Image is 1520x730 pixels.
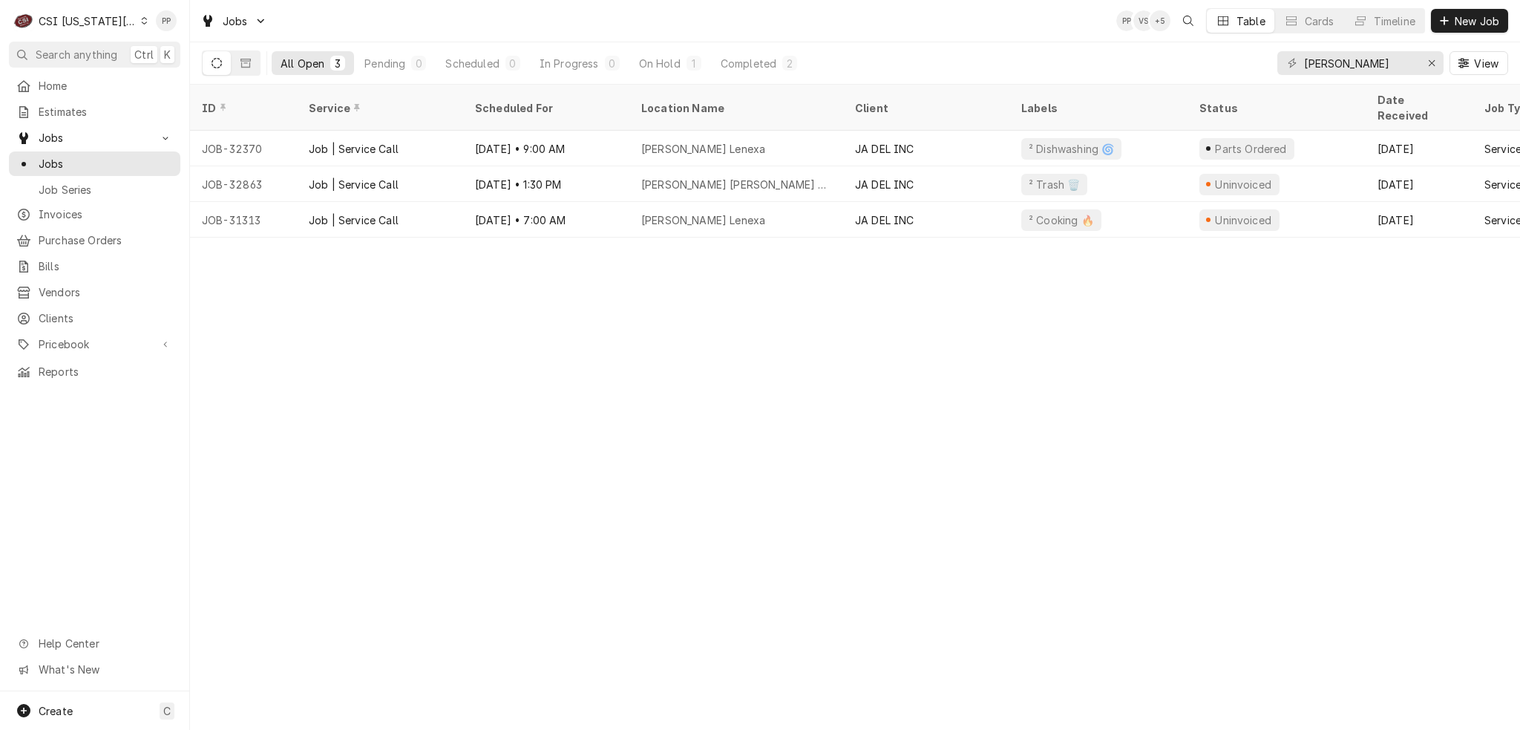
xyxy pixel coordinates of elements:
[134,47,154,62] span: Ctrl
[608,56,617,71] div: 0
[1116,10,1137,31] div: PP
[1431,9,1508,33] button: New Job
[785,56,794,71] div: 2
[156,10,177,31] div: Philip Potter's Avatar
[1027,141,1116,157] div: ² Dishwashing 🌀
[9,126,180,150] a: Go to Jobs
[164,47,171,62] span: K
[1366,131,1472,166] div: [DATE]
[1213,141,1288,157] div: Parts Ordered
[39,336,151,352] span: Pricebook
[39,364,173,379] span: Reports
[202,100,282,116] div: ID
[39,156,173,172] span: Jobs
[190,202,297,238] div: JOB-31313
[39,232,173,248] span: Purchase Orders
[475,100,615,116] div: Scheduled For
[1471,56,1501,71] span: View
[13,10,34,31] div: CSI Kansas City's Avatar
[39,662,171,677] span: What's New
[163,703,171,719] span: C
[39,104,173,120] span: Estimates
[190,131,297,166] div: JOB-32370
[641,212,765,228] div: [PERSON_NAME] Lenexa
[1027,177,1081,192] div: ² Trash 🗑️
[9,100,180,124] a: Estimates
[641,177,831,192] div: [PERSON_NAME] [PERSON_NAME] Summit
[1213,177,1274,192] div: Uninvoiced
[445,56,499,71] div: Scheduled
[39,130,151,146] span: Jobs
[1150,10,1170,31] div: + 5
[1213,212,1274,228] div: Uninvoiced
[1305,13,1334,29] div: Cards
[1452,13,1502,29] span: New Job
[1420,51,1444,75] button: Erase input
[194,9,273,33] a: Go to Jobs
[1366,166,1472,202] div: [DATE]
[1116,10,1137,31] div: Philip Potter's Avatar
[309,177,399,192] div: Job | Service Call
[1366,202,1472,238] div: [DATE]
[281,56,324,71] div: All Open
[1021,100,1176,116] div: Labels
[1236,13,1265,29] div: Table
[855,100,995,116] div: Client
[1304,51,1415,75] input: Keyword search
[641,141,765,157] div: [PERSON_NAME] Lenexa
[39,258,173,274] span: Bills
[1027,212,1095,228] div: ² Cooking 🔥
[9,74,180,98] a: Home
[309,212,399,228] div: Job | Service Call
[855,212,914,228] div: JA DEL INC
[508,56,517,71] div: 0
[39,206,173,222] span: Invoices
[39,636,171,651] span: Help Center
[333,56,342,71] div: 3
[309,141,399,157] div: Job | Service Call
[13,10,34,31] div: C
[540,56,599,71] div: In Progress
[39,13,137,29] div: CSI [US_STATE][GEOGRAPHIC_DATA]
[463,131,629,166] div: [DATE] • 9:00 AM
[9,151,180,176] a: Jobs
[414,56,423,71] div: 0
[9,42,180,68] button: Search anythingCtrlK
[39,310,173,326] span: Clients
[364,56,405,71] div: Pending
[156,10,177,31] div: PP
[463,166,629,202] div: [DATE] • 1:30 PM
[721,56,776,71] div: Completed
[463,202,629,238] div: [DATE] • 7:00 AM
[855,141,914,157] div: JA DEL INC
[1449,51,1508,75] button: View
[689,56,698,71] div: 1
[9,254,180,278] a: Bills
[1377,92,1458,123] div: Date Received
[9,228,180,252] a: Purchase Orders
[39,284,173,300] span: Vendors
[36,47,117,62] span: Search anything
[1133,10,1154,31] div: Vicky Stuesse's Avatar
[1199,100,1351,116] div: Status
[9,177,180,202] a: Job Series
[1374,13,1415,29] div: Timeline
[9,202,180,227] a: Invoices
[9,280,180,304] a: Vendors
[9,306,180,330] a: Clients
[39,705,73,717] span: Create
[1176,9,1200,33] button: Open search
[1133,10,1154,31] div: VS
[190,166,297,202] div: JOB-32863
[639,56,681,71] div: On Hold
[39,78,173,94] span: Home
[9,332,180,356] a: Go to Pricebook
[9,631,180,656] a: Go to Help Center
[39,182,173,198] span: Job Series
[223,13,248,29] span: Jobs
[9,359,180,384] a: Reports
[309,100,448,116] div: Service
[855,177,914,192] div: JA DEL INC
[9,657,180,682] a: Go to What's New
[641,100,828,116] div: Location Name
